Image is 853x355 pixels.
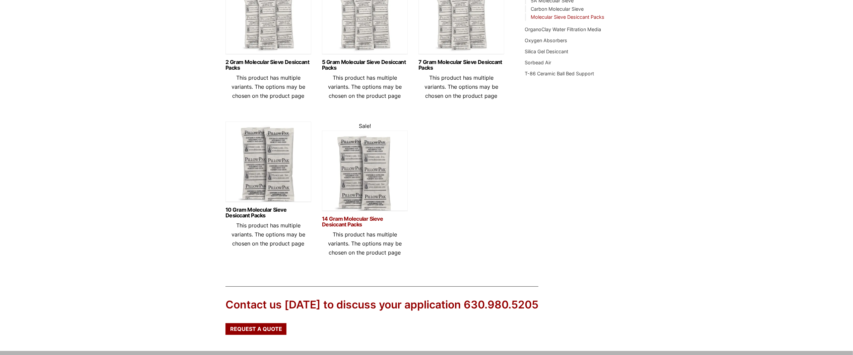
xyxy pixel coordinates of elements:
a: Request a Quote [225,323,286,335]
span: This product has multiple variants. The options may be chosen on the product page [232,74,305,99]
span: This product has multiple variants. The options may be chosen on the product page [232,222,305,247]
a: 14 Gram Molecular Sieve Desiccant Packs [322,216,408,227]
a: T-86 Ceramic Ball Bed Support [525,71,594,76]
span: This product has multiple variants. The options may be chosen on the product page [424,74,498,99]
span: Sale! [359,123,371,129]
span: Request a Quote [230,326,282,332]
a: 5 Gram Molecular Sieve Desiccant Packs [322,59,408,71]
a: OrganoClay Water Filtration Media [525,26,601,32]
div: Contact us [DATE] to discuss your application 630.980.5205 [225,297,538,312]
a: Oxygen Absorbers [525,38,568,43]
span: This product has multiple variants. The options may be chosen on the product page [328,231,402,256]
span: This product has multiple variants. The options may be chosen on the product page [328,74,402,99]
a: 7 Gram Molecular Sieve Desiccant Packs [418,59,504,71]
a: 2 Gram Molecular Sieve Desiccant Packs [225,59,311,71]
a: Silica Gel Desiccant [525,49,569,54]
a: Carbon Molecular Sieve [531,6,584,12]
a: Molecular Sieve Desiccant Packs [531,14,604,20]
a: 10 Gram Molecular Sieve Desiccant Packs [225,207,311,218]
a: Sorbead Air [525,60,551,65]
